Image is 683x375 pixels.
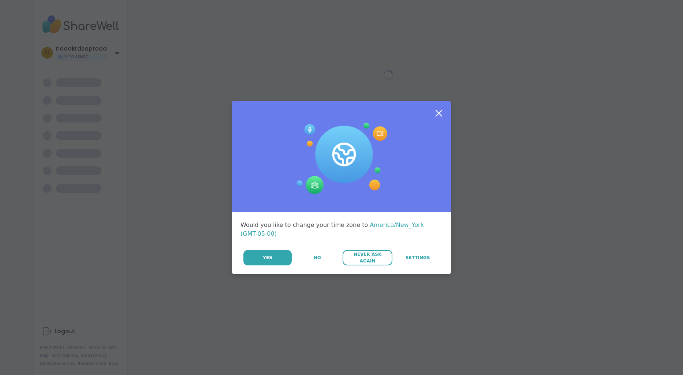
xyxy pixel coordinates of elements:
[292,250,342,265] button: No
[263,254,272,261] span: Yes
[240,221,443,238] div: Would you like to change your time zone to
[406,254,430,261] span: Settings
[346,251,388,264] span: Never Ask Again
[243,250,292,265] button: Yes
[240,221,424,237] span: America/New_York (GMT-05:00)
[393,250,443,265] a: Settings
[296,123,387,195] img: Session Experience
[314,254,321,261] span: No
[343,250,392,265] button: Never Ask Again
